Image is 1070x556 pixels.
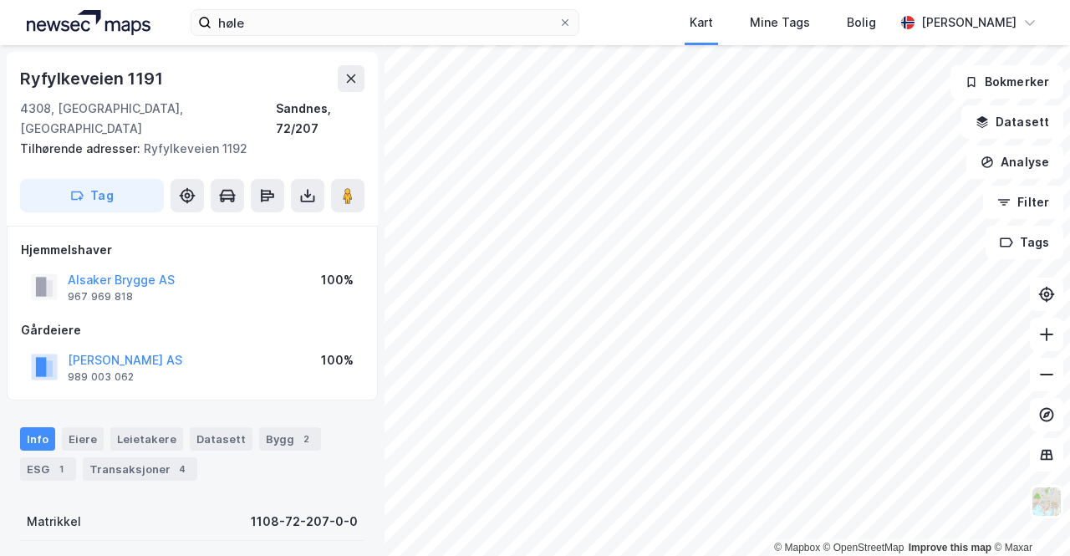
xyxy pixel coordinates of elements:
div: 967 969 818 [68,290,133,304]
div: Ryfylkeveien 1192 [20,139,351,159]
div: Hjemmelshaver [21,240,364,260]
div: 4308, [GEOGRAPHIC_DATA], [GEOGRAPHIC_DATA] [20,99,276,139]
div: Bygg [259,427,321,451]
button: Tag [20,179,164,212]
div: Mine Tags [750,13,810,33]
div: ESG [20,457,76,481]
div: Datasett [190,427,252,451]
img: logo.a4113a55bc3d86da70a041830d287a7e.svg [27,10,150,35]
div: Kontrollprogram for chat [986,476,1070,556]
div: 989 003 062 [68,370,134,384]
div: Info [20,427,55,451]
div: Matrikkel [27,512,81,532]
button: Bokmerker [950,65,1063,99]
button: Tags [986,226,1063,259]
a: OpenStreetMap [823,542,904,553]
div: Transaksjoner [83,457,197,481]
button: Analyse [966,145,1063,179]
div: Sandnes, 72/207 [276,99,364,139]
button: Filter [983,186,1063,219]
span: Tilhørende adresser: [20,141,144,156]
div: 100% [321,350,354,370]
div: 100% [321,270,354,290]
div: 1108-72-207-0-0 [251,512,358,532]
div: Gårdeiere [21,320,364,340]
div: [PERSON_NAME] [921,13,1016,33]
div: Kart [690,13,713,33]
div: Ryfylkeveien 1191 [20,65,166,92]
input: Søk på adresse, matrikkel, gårdeiere, leietakere eller personer [211,10,558,35]
div: Eiere [62,427,104,451]
div: Leietakere [110,427,183,451]
div: 4 [174,461,191,477]
div: 1 [53,461,69,477]
div: Bolig [847,13,876,33]
a: Mapbox [774,542,820,553]
div: 2 [298,431,314,447]
a: Improve this map [909,542,991,553]
button: Datasett [961,105,1063,139]
iframe: Chat Widget [986,476,1070,556]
